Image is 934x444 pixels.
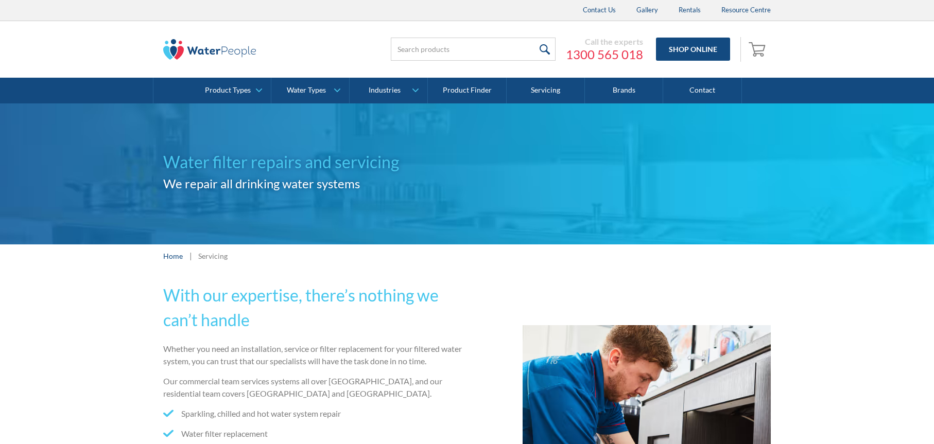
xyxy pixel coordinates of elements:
a: Open cart [746,37,771,62]
img: shopping cart [749,41,768,57]
a: Contact [663,78,741,103]
li: Water filter replacement [163,428,463,440]
div: Industries [369,86,401,95]
p: Our commercial team services systems all over [GEOGRAPHIC_DATA], and our residential team covers ... [163,375,463,400]
div: Water Types [287,86,326,95]
a: Brands [585,78,663,103]
div: | [188,250,193,262]
div: Call the experts [566,37,643,47]
a: 1300 565 018 [566,47,643,62]
a: Home [163,251,183,261]
p: Whether you need an installation, service or filter replacement for your filtered water system, y... [163,343,463,367]
a: Shop Online [656,38,730,61]
a: Water Types [271,78,349,103]
a: Product Finder [428,78,506,103]
h2: With our expertise, there’s nothing we can’t handle [163,283,463,332]
img: The Water People [163,39,256,60]
li: Sparkling, chilled and hot water system repair [163,407,463,420]
a: Servicing [507,78,585,103]
div: Servicing [198,251,228,261]
input: Search products [391,38,556,61]
h2: We repair all drinking water systems [163,174,467,193]
a: Product Types [193,78,270,103]
a: Industries [350,78,427,103]
div: Product Types [205,86,251,95]
h1: Water filter repairs and servicing [163,150,467,174]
